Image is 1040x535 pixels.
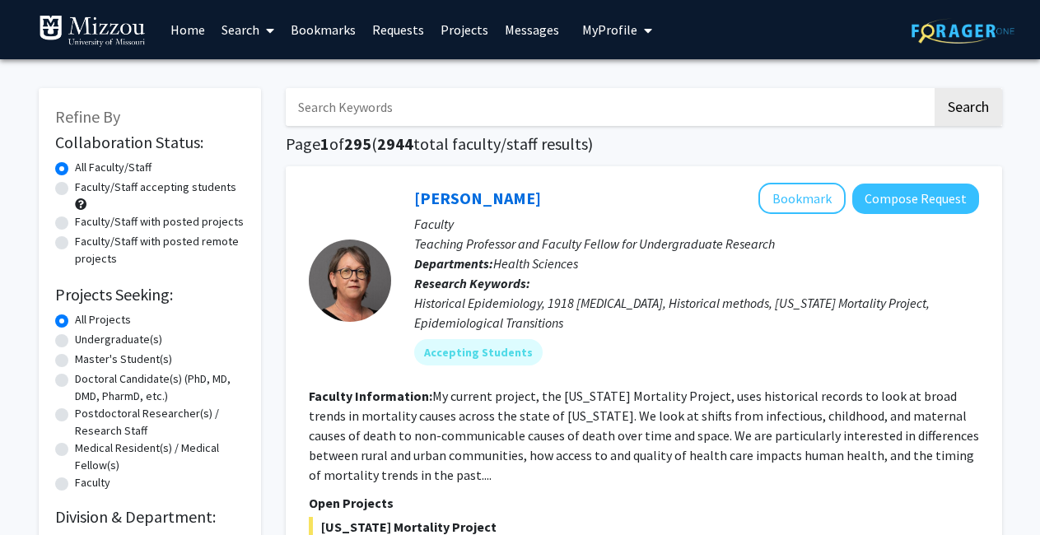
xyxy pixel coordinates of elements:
[432,1,497,58] a: Projects
[364,1,432,58] a: Requests
[75,311,131,328] label: All Projects
[75,159,152,176] label: All Faculty/Staff
[75,331,162,348] label: Undergraduate(s)
[286,134,1002,154] h1: Page of ( total faculty/staff results)
[75,351,172,368] label: Master's Student(s)
[758,183,846,214] button: Add Carolyn Orbann to Bookmarks
[493,255,578,272] span: Health Sciences
[39,15,146,48] img: University of Missouri Logo
[12,461,70,523] iframe: Chat
[75,213,244,230] label: Faculty/Staff with posted projects
[414,339,543,365] mat-chip: Accepting Students
[55,507,245,527] h2: Division & Department:
[213,1,282,58] a: Search
[75,440,245,474] label: Medical Resident(s) / Medical Fellow(s)
[55,133,245,152] h2: Collaboration Status:
[75,179,236,196] label: Faculty/Staff accepting students
[75,370,245,405] label: Doctoral Candidate(s) (PhD, MD, DMD, PharmD, etc.)
[414,234,979,254] p: Teaching Professor and Faculty Fellow for Undergraduate Research
[309,388,979,483] fg-read-more: My current project, the [US_STATE] Mortality Project, uses historical records to look at broad tr...
[414,255,493,272] b: Departments:
[320,133,329,154] span: 1
[309,493,979,513] p: Open Projects
[344,133,371,154] span: 295
[852,184,979,214] button: Compose Request to Carolyn Orbann
[282,1,364,58] a: Bookmarks
[75,233,245,267] label: Faculty/Staff with posted remote projects
[75,474,110,491] label: Faculty
[55,106,120,127] span: Refine By
[414,188,541,208] a: [PERSON_NAME]
[75,405,245,440] label: Postdoctoral Researcher(s) / Research Staff
[582,21,637,38] span: My Profile
[497,1,567,58] a: Messages
[286,88,932,126] input: Search Keywords
[414,214,979,234] p: Faculty
[935,88,1002,126] button: Search
[414,275,530,291] b: Research Keywords:
[377,133,413,154] span: 2944
[309,388,432,404] b: Faculty Information:
[55,285,245,305] h2: Projects Seeking:
[162,1,213,58] a: Home
[912,18,1014,44] img: ForagerOne Logo
[414,293,979,333] div: Historical Epidemiology, 1918 [MEDICAL_DATA], Historical methods, [US_STATE] Mortality Project, E...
